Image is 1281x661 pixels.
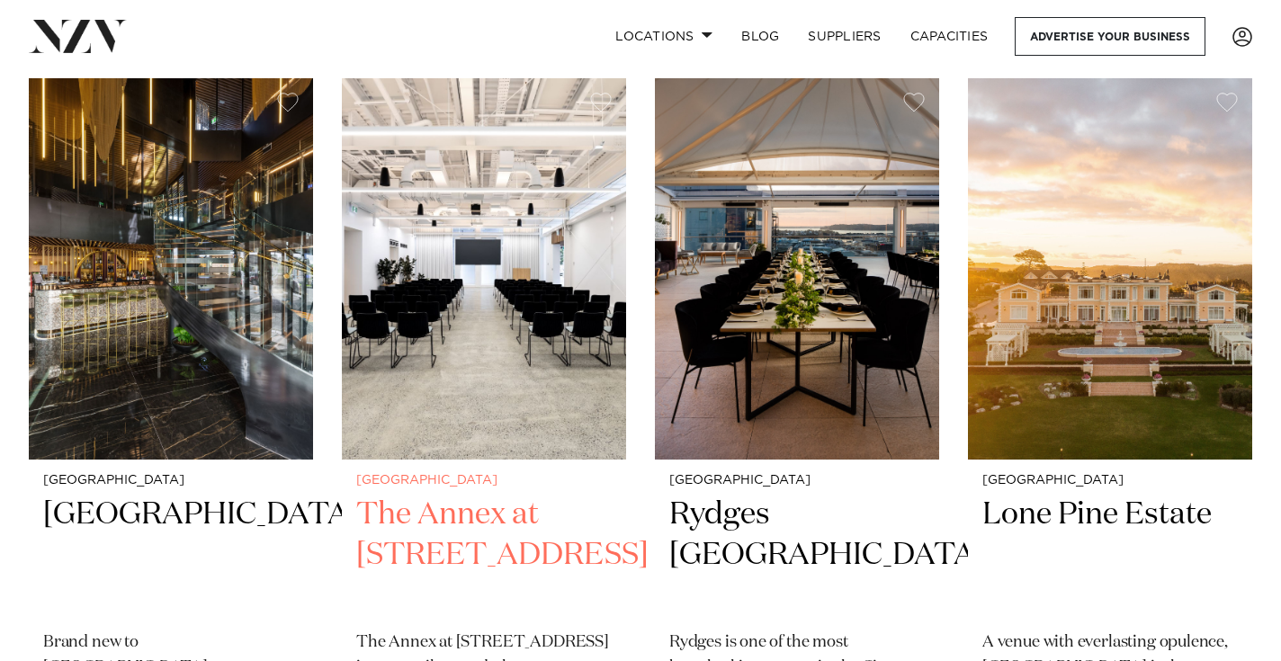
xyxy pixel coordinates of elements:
a: Advertise your business [1015,17,1205,56]
h2: Rydges [GEOGRAPHIC_DATA] [669,495,925,616]
h2: The Annex at [STREET_ADDRESS] [356,495,612,616]
small: [GEOGRAPHIC_DATA] [669,474,925,487]
h2: [GEOGRAPHIC_DATA] [43,495,299,616]
small: [GEOGRAPHIC_DATA] [356,474,612,487]
a: SUPPLIERS [793,17,895,56]
a: Locations [601,17,727,56]
img: nzv-logo.png [29,20,127,52]
a: BLOG [727,17,793,56]
h2: Lone Pine Estate [982,495,1238,616]
small: [GEOGRAPHIC_DATA] [982,474,1238,487]
small: [GEOGRAPHIC_DATA] [43,474,299,487]
a: Capacities [896,17,1003,56]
